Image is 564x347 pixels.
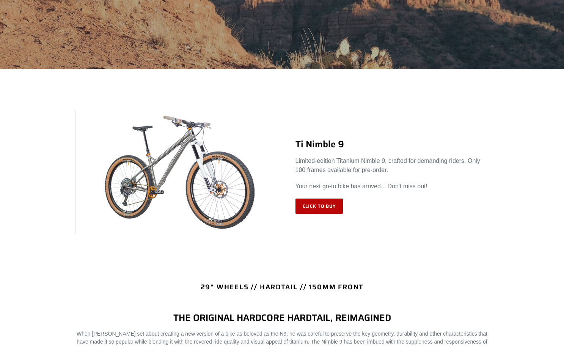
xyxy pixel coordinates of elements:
a: Click to Buy: TI NIMBLE 9 [295,199,343,214]
p: Your next go-to bike has arrived... Don't miss out! [295,182,489,191]
h2: Ti Nimble 9 [295,139,489,150]
h4: 29" WHEELS // HARDTAIL // 150MM FRONT [75,283,489,292]
h4: THE ORIGINAL HARDCORE HARDTAIL, REIMAGINED [75,312,489,323]
p: Limited-edition Titanium Nimble 9, crafted for demanding riders. Only 100 frames available for pr... [295,156,489,175]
